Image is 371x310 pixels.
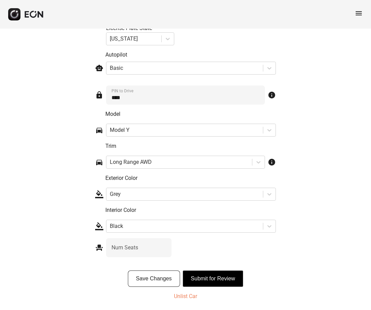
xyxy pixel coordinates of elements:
[268,158,276,166] span: info
[355,9,363,17] span: menu
[105,174,276,182] p: Exterior Color
[112,244,138,252] label: Num Seats
[95,190,103,198] span: format_color_fill
[105,110,276,118] p: Model
[105,206,276,214] p: Interior Color
[95,222,103,230] span: format_color_fill
[112,88,133,94] label: PIN to Drive
[95,244,103,252] span: event_seat
[95,64,103,72] span: smart_toy
[174,292,197,300] p: Unlist Car
[105,142,276,150] p: Trim
[128,270,180,287] button: Save Changes
[105,51,276,59] p: Autopilot
[183,270,243,287] button: Submit for Review
[95,158,103,166] span: directions_car
[268,91,276,99] span: info
[95,91,103,99] span: lock
[95,126,103,134] span: directions_car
